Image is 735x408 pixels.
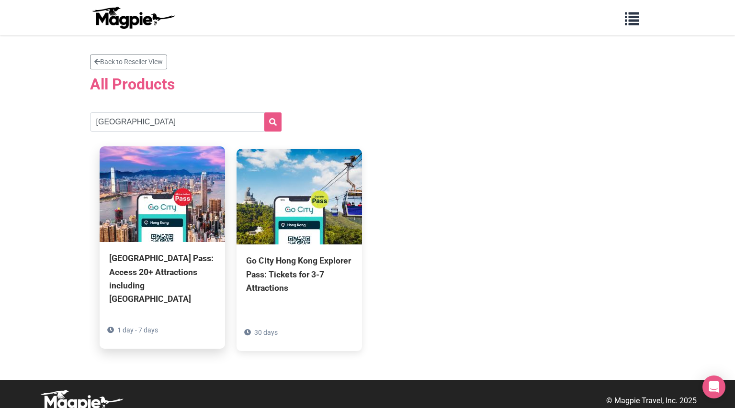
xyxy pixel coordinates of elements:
img: Go City Hong Kong Explorer Pass: Tickets for 3-7 Attractions [237,149,362,244]
div: Open Intercom Messenger [702,375,725,398]
a: Go City Hong Kong Explorer Pass: Tickets for 3-7 Attractions 30 days [237,149,362,337]
img: Hong Kong Pass: Access 20+ Attractions including Ocean Park [100,146,225,242]
span: 1 day - 7 days [117,326,158,334]
a: Back to Reseller View [90,55,167,69]
h2: All Products [90,75,645,93]
div: [GEOGRAPHIC_DATA] Pass: Access 20+ Attractions including [GEOGRAPHIC_DATA] [109,252,215,306]
a: [GEOGRAPHIC_DATA] Pass: Access 20+ Attractions including [GEOGRAPHIC_DATA] 1 day - 7 days [100,146,225,349]
p: © Magpie Travel, Inc. 2025 [606,395,697,407]
input: Search products... [90,112,282,132]
div: Go City Hong Kong Explorer Pass: Tickets for 3-7 Attractions [246,254,352,294]
img: logo-ab69f6fb50320c5b225c76a69d11143b.png [90,6,176,29]
span: 30 days [254,329,278,336]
